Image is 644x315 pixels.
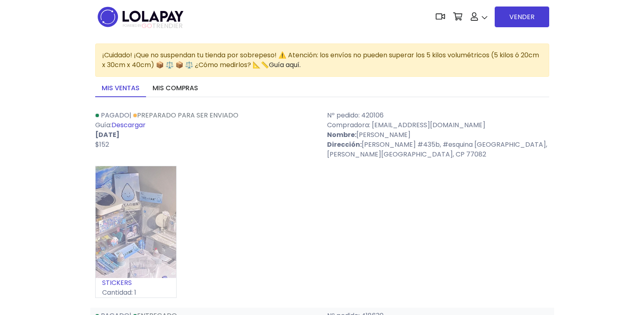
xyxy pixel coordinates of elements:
[327,111,549,120] p: Nº pedido: 420106
[95,80,146,97] a: Mis ventas
[146,80,205,97] a: Mis compras
[269,60,301,70] a: Guía aquí.
[327,120,549,130] p: Compradora: [EMAIL_ADDRESS][DOMAIN_NAME]
[111,120,146,130] a: Descargar
[90,111,322,159] div: | Guía:
[101,111,129,120] span: Pagado
[123,24,142,28] span: POWERED BY
[327,130,356,139] strong: Nombre:
[495,7,549,27] a: VENDER
[123,22,183,30] span: TRENDIER
[95,130,317,140] p: [DATE]
[327,140,362,149] strong: Dirección:
[96,166,176,278] img: small_1689717492825.jpeg
[133,111,238,120] a: Preparado para ser enviado
[102,278,132,287] a: STICKERS
[102,50,539,70] span: ¡Cuidado! ¡Que no suspendan tu tienda por sobrepeso! ⚠️ Atención: los envíos no pueden superar lo...
[95,140,109,149] span: $152
[96,288,176,298] p: Cantidad: 1
[327,130,549,140] p: [PERSON_NAME]
[142,21,152,30] span: GO
[327,140,549,159] p: [PERSON_NAME] #435b, #esquina [GEOGRAPHIC_DATA], [PERSON_NAME][GEOGRAPHIC_DATA], CP 77082
[95,4,186,30] img: logo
